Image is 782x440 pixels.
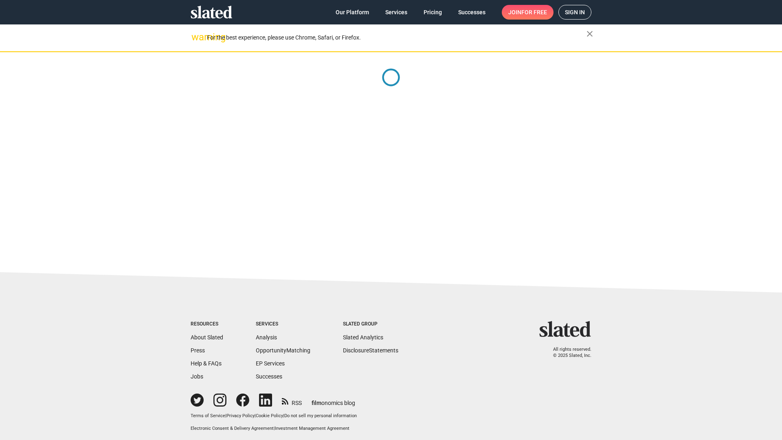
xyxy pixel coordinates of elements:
[191,334,223,341] a: About Slated
[336,5,369,20] span: Our Platform
[558,5,591,20] a: Sign in
[283,413,284,418] span: |
[585,29,595,39] mat-icon: close
[502,5,554,20] a: Joinfor free
[565,5,585,19] span: Sign in
[508,5,547,20] span: Join
[256,334,277,341] a: Analysis
[255,413,256,418] span: |
[191,32,201,42] mat-icon: warning
[191,426,274,431] a: Electronic Consent & Delivery Agreement
[191,360,222,367] a: Help & FAQs
[379,5,414,20] a: Services
[521,5,547,20] span: for free
[191,347,205,354] a: Press
[417,5,448,20] a: Pricing
[284,413,357,419] button: Do not sell my personal information
[275,426,349,431] a: Investment Management Agreement
[191,373,203,380] a: Jobs
[256,360,285,367] a: EP Services
[282,394,302,407] a: RSS
[256,413,283,418] a: Cookie Policy
[226,413,255,418] a: Privacy Policy
[312,400,321,406] span: film
[256,347,310,354] a: OpportunityMatching
[274,426,275,431] span: |
[343,321,398,328] div: Slated Group
[312,393,355,407] a: filmonomics blog
[191,413,225,418] a: Terms of Service
[385,5,407,20] span: Services
[225,413,226,418] span: |
[452,5,492,20] a: Successes
[256,321,310,328] div: Services
[329,5,376,20] a: Our Platform
[424,5,442,20] span: Pricing
[343,347,398,354] a: DisclosureStatements
[545,347,591,359] p: All rights reserved. © 2025 Slated, Inc.
[343,334,383,341] a: Slated Analytics
[458,5,485,20] span: Successes
[256,373,282,380] a: Successes
[191,321,223,328] div: Resources
[207,32,586,43] div: For the best experience, please use Chrome, Safari, or Firefox.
